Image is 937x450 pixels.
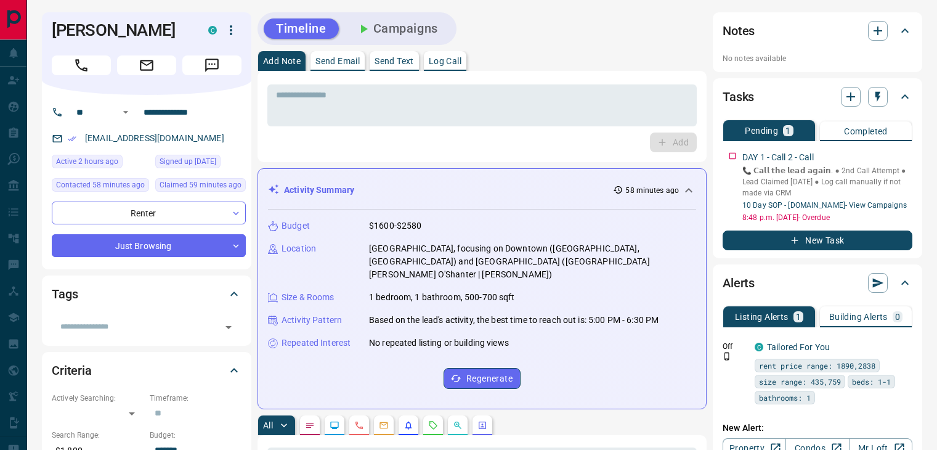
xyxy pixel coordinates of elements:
[369,219,421,232] p: $1600-$2580
[723,341,747,352] p: Off
[264,18,339,39] button: Timeline
[315,57,360,65] p: Send Email
[625,185,679,196] p: 58 minutes ago
[723,53,912,64] p: No notes available
[369,314,659,327] p: Based on the lead's activity, the best time to reach out is: 5:00 PM - 6:30 PM
[767,342,830,352] a: Tailored For You
[52,284,78,304] h2: Tags
[282,242,316,255] p: Location
[52,393,144,404] p: Actively Searching:
[723,268,912,298] div: Alerts
[56,155,118,168] span: Active 2 hours ago
[759,375,841,388] span: size range: 435,759
[723,16,912,46] div: Notes
[895,313,900,321] p: 0
[742,151,814,164] p: DAY 1 - Call 2 - Call
[52,202,246,224] div: Renter
[182,55,241,75] span: Message
[742,165,912,198] p: 📞 𝗖𝗮𝗹𝗹 𝘁𝗵𝗲 𝗹𝗲𝗮𝗱 𝗮𝗴𝗮𝗶𝗻. ● 2nd Call Attempt ● Lead Claimed [DATE] ‎● Log call manually if not made ...
[56,179,145,191] span: Contacted 58 minutes ago
[208,26,217,35] div: condos.ca
[52,155,149,172] div: Sun Oct 12 2025
[477,420,487,430] svg: Agent Actions
[755,343,763,351] div: condos.ca
[369,242,696,281] p: [GEOGRAPHIC_DATA], focusing on Downtown ([GEOGRAPHIC_DATA], [GEOGRAPHIC_DATA]) and [GEOGRAPHIC_DA...
[52,55,111,75] span: Call
[160,155,216,168] span: Signed up [DATE]
[759,391,811,404] span: bathrooms: 1
[330,420,339,430] svg: Lead Browsing Activity
[723,87,754,107] h2: Tasks
[52,178,149,195] div: Sun Oct 12 2025
[117,55,176,75] span: Email
[375,57,414,65] p: Send Text
[723,82,912,112] div: Tasks
[155,178,246,195] div: Sun Oct 12 2025
[369,337,509,350] p: No repeated listing or building views
[852,375,891,388] span: beds: 1-1
[785,126,790,135] p: 1
[220,319,237,336] button: Open
[796,313,801,321] p: 1
[282,219,310,232] p: Budget
[379,420,389,430] svg: Emails
[155,155,246,172] div: Sun May 08 2016
[428,420,438,430] svg: Requests
[344,18,450,39] button: Campaigns
[429,57,461,65] p: Log Call
[745,126,778,135] p: Pending
[52,234,246,257] div: Just Browsing
[263,57,301,65] p: Add Note
[723,273,755,293] h2: Alerts
[52,279,241,309] div: Tags
[444,368,521,389] button: Regenerate
[68,134,76,143] svg: Email Verified
[263,421,273,430] p: All
[723,21,755,41] h2: Notes
[844,127,888,136] p: Completed
[118,105,133,120] button: Open
[723,231,912,250] button: New Task
[759,359,875,372] span: rent price range: 1890,2838
[268,179,696,202] div: Activity Summary58 minutes ago
[150,393,241,404] p: Timeframe:
[52,20,190,40] h1: [PERSON_NAME]
[369,291,515,304] p: 1 bedroom, 1 bathroom, 500-700 sqft
[160,179,241,191] span: Claimed 59 minutes ago
[723,352,731,361] svg: Push Notification Only
[52,356,241,385] div: Criteria
[150,430,241,441] p: Budget:
[85,133,224,143] a: [EMAIL_ADDRESS][DOMAIN_NAME]
[453,420,463,430] svg: Opportunities
[354,420,364,430] svg: Calls
[742,201,907,210] a: 10 Day SOP - [DOMAIN_NAME]- View Campaigns
[282,337,351,350] p: Repeated Interest
[282,314,342,327] p: Activity Pattern
[742,212,912,223] p: 8:48 p.m. [DATE] - Overdue
[735,313,789,321] p: Listing Alerts
[829,313,888,321] p: Building Alerts
[723,422,912,435] p: New Alert:
[404,420,413,430] svg: Listing Alerts
[52,361,92,380] h2: Criteria
[52,430,144,441] p: Search Range:
[305,420,315,430] svg: Notes
[282,291,335,304] p: Size & Rooms
[284,184,354,197] p: Activity Summary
